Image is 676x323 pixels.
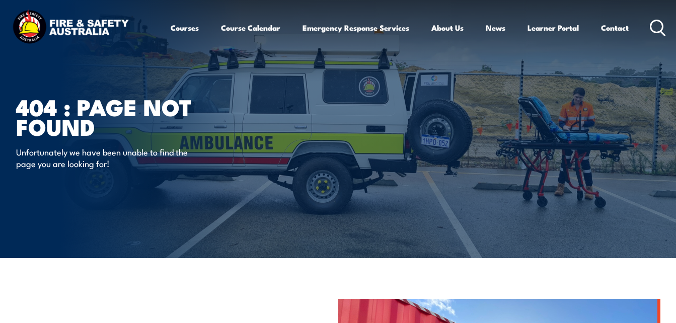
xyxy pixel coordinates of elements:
a: Learner Portal [528,16,579,40]
a: Courses [171,16,199,40]
a: Course Calendar [221,16,280,40]
p: Unfortunately we have been unable to find the page you are looking for! [16,146,200,170]
a: About Us [431,16,464,40]
a: Contact [601,16,629,40]
a: News [486,16,505,40]
h1: 404 : Page Not Found [16,97,265,136]
a: Emergency Response Services [303,16,409,40]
